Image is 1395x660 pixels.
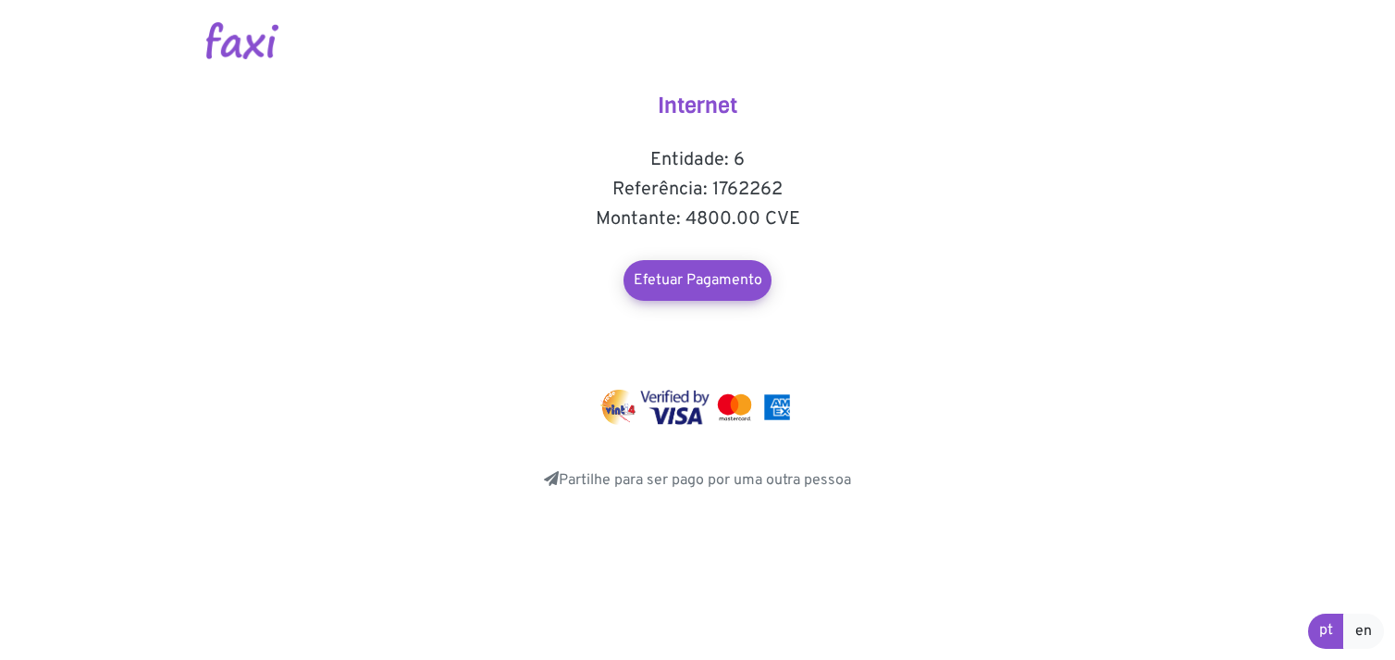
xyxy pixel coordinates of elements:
[512,208,883,230] h5: Montante: 4800.00 CVE
[1343,614,1384,649] a: en
[713,390,756,425] img: mastercard
[512,149,883,171] h5: Entidade: 6
[640,390,710,425] img: visa
[512,179,883,201] h5: Referência: 1762262
[1308,614,1344,649] a: pt
[512,93,883,119] h4: Internet
[600,390,637,425] img: vinti4
[623,260,772,301] a: Efetuar Pagamento
[544,471,851,490] a: Partilhe para ser pago por uma outra pessoa
[759,390,795,425] img: mastercard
